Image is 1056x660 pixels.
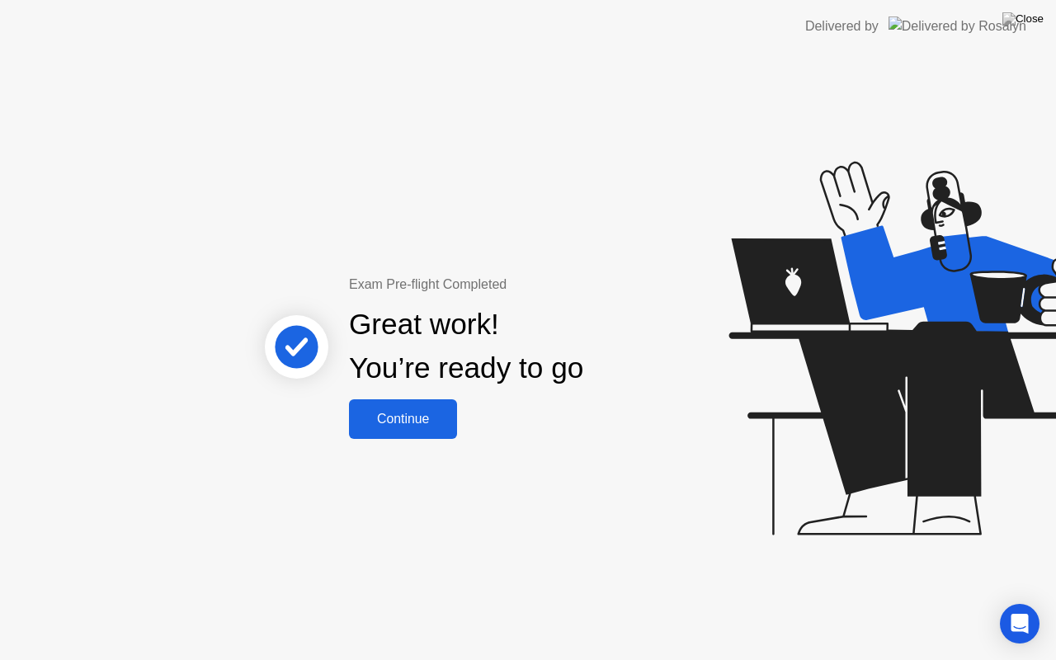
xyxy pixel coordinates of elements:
div: Continue [354,412,452,427]
img: Delivered by Rosalyn [889,16,1026,35]
div: Exam Pre-flight Completed [349,275,690,295]
div: Delivered by [805,16,879,36]
img: Close [1002,12,1044,26]
button: Continue [349,399,457,439]
div: Open Intercom Messenger [1000,604,1039,643]
div: Great work! You’re ready to go [349,303,583,390]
